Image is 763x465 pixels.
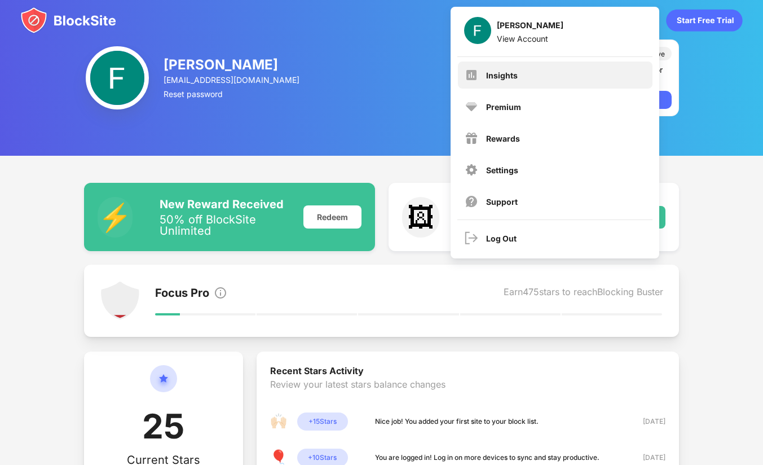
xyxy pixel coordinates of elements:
[504,286,663,302] div: Earn 475 stars to reach Blocking Buster
[160,198,290,211] div: New Reward Received
[465,100,478,113] img: premium.svg
[625,452,665,463] div: [DATE]
[100,280,140,321] img: points-level-1.svg
[98,197,133,238] div: ⚡️
[160,214,290,236] div: 50% off BlockSite Unlimited
[486,102,521,112] div: Premium
[86,46,149,109] img: ACg8ocJL6_dKkR28zuAAgJOk_7CVYca3lDTaTF-qhoF5uJGgy24Xnw=s96-c
[465,163,478,177] img: menu-settings.svg
[486,197,518,207] div: Support
[497,20,563,34] div: [PERSON_NAME]
[150,365,177,406] img: circle-star.svg
[303,205,361,229] div: Redeem
[270,379,666,413] div: Review your latest stars balance changes
[465,68,478,82] img: menu-insights.svg
[20,7,116,34] img: blocksite-icon.svg
[625,416,665,427] div: [DATE]
[486,134,520,143] div: Rewards
[297,413,348,431] div: + 15 Stars
[375,452,599,463] div: You are logged in! Log in on more devices to sync and stay productive.
[155,286,209,302] div: Focus Pro
[666,9,743,32] div: animation
[486,165,518,175] div: Settings
[164,56,301,73] div: [PERSON_NAME]
[164,89,301,99] div: Reset password
[497,34,563,43] div: View Account
[486,71,518,80] div: Insights
[464,17,491,44] img: ACg8ocJL6_dKkR28zuAAgJOk_7CVYca3lDTaTF-qhoF5uJGgy24Xnw=s96-c
[465,195,478,208] img: support.svg
[486,234,517,243] div: Log Out
[270,365,666,379] div: Recent Stars Activity
[402,197,439,238] div: 🖼
[142,406,184,453] div: 25
[164,75,301,85] div: [EMAIL_ADDRESS][DOMAIN_NAME]
[465,231,478,245] img: logout.svg
[270,413,288,431] div: 🙌🏻
[375,416,539,427] div: Nice job! You added your first site to your block list.
[214,286,227,300] img: info.svg
[465,131,478,145] img: menu-rewards.svg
